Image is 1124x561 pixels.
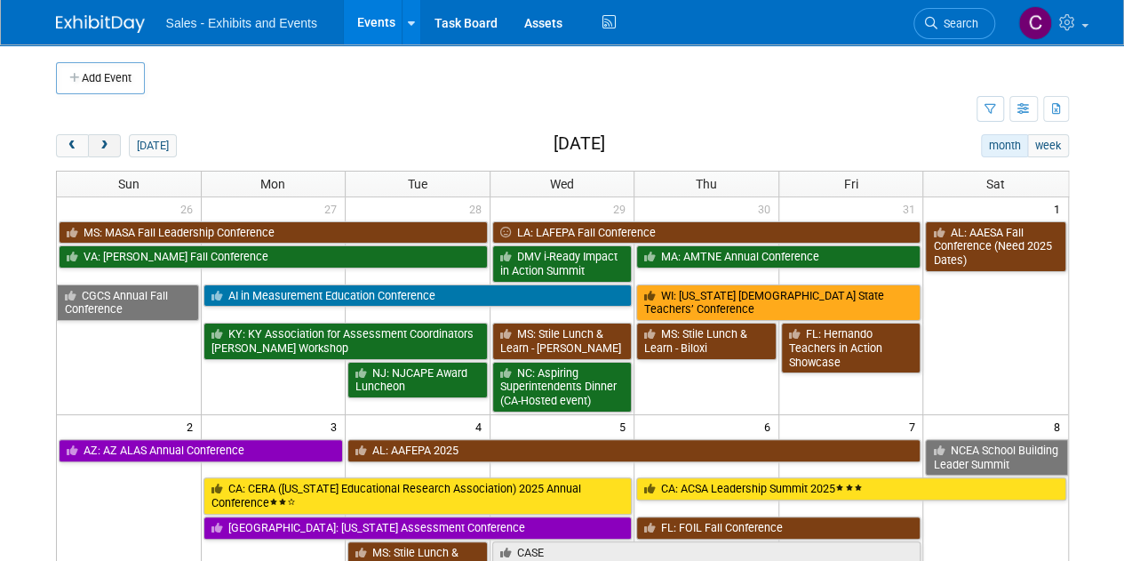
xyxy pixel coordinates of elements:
[203,285,633,308] a: AI in Measurement Education Conference
[88,134,121,157] button: next
[913,8,995,39] a: Search
[611,197,634,220] span: 29
[981,134,1028,157] button: month
[636,285,921,321] a: WI: [US_STATE] [DEMOGRAPHIC_DATA] State Teachers’ Conference
[844,177,858,191] span: Fri
[474,415,490,437] span: 4
[203,323,488,359] a: KY: KY Association for Assessment Coordinators [PERSON_NAME] Workshop
[492,245,633,282] a: DMV i-Ready Impact in Action Summit
[56,15,145,33] img: ExhibitDay
[203,477,633,514] a: CA: CERA ([US_STATE] Educational Research Association) 2025 Annual Conference
[925,439,1067,476] a: NCEA School Building Leader Summit
[553,134,604,154] h2: [DATE]
[900,197,922,220] span: 31
[185,415,201,437] span: 2
[696,177,717,191] span: Thu
[492,221,921,244] a: LA: LAFEPA Fall Conference
[59,245,488,268] a: VA: [PERSON_NAME] Fall Conference
[618,415,634,437] span: 5
[347,362,488,398] a: NJ: NJCAPE Award Luncheon
[57,285,199,321] a: CGCS Annual Fall Conference
[203,517,633,540] a: [GEOGRAPHIC_DATA]: [US_STATE] Assessment Conference
[118,177,140,191] span: Sun
[781,323,921,373] a: FL: Hernando Teachers in Action Showcase
[492,362,633,413] a: NC: Aspiring Superintendents Dinner (CA-Hosted event)
[1052,197,1068,220] span: 1
[756,197,778,220] span: 30
[1018,6,1052,40] img: Christine Lurz
[408,177,427,191] span: Tue
[636,517,921,540] a: FL: FOIL Fall Conference
[59,221,488,244] a: MS: MASA Fall Leadership Conference
[129,134,176,157] button: [DATE]
[323,197,345,220] span: 27
[1052,415,1068,437] span: 8
[636,477,1065,501] a: CA: ACSA Leadership Summit 2025
[59,439,344,462] a: AZ: AZ ALAS Annual Conference
[347,439,921,462] a: AL: AAFEPA 2025
[56,62,145,94] button: Add Event
[260,177,285,191] span: Mon
[179,197,201,220] span: 26
[492,323,633,359] a: MS: Stile Lunch & Learn - [PERSON_NAME]
[762,415,778,437] span: 6
[166,16,317,30] span: Sales - Exhibits and Events
[1027,134,1068,157] button: week
[636,323,777,359] a: MS: Stile Lunch & Learn - Biloxi
[986,177,1005,191] span: Sat
[467,197,490,220] span: 28
[550,177,574,191] span: Wed
[937,17,978,30] span: Search
[636,245,921,268] a: MA: AMTNE Annual Conference
[906,415,922,437] span: 7
[329,415,345,437] span: 3
[56,134,89,157] button: prev
[925,221,1065,272] a: AL: AAESA Fall Conference (Need 2025 Dates)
